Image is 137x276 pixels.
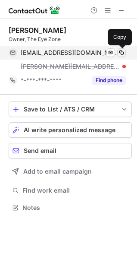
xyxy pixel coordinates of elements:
[9,164,132,179] button: Add to email campaign
[9,35,132,43] div: Owner, The Eye Zone
[22,204,128,212] span: Notes
[9,143,132,159] button: Send email
[24,147,56,154] span: Send email
[24,127,115,133] span: AI write personalized message
[24,106,117,113] div: Save to List / ATS / CRM
[9,184,132,197] button: Find work email
[92,76,126,85] button: Reveal Button
[9,5,60,16] img: ContactOut v5.3.10
[9,102,132,117] button: save-profile-one-click
[22,187,128,194] span: Find work email
[21,49,119,57] span: [EMAIL_ADDRESS][DOMAIN_NAME]
[21,63,119,70] span: [PERSON_NAME][EMAIL_ADDRESS][DOMAIN_NAME]
[9,26,66,35] div: [PERSON_NAME]
[23,168,92,175] span: Add to email campaign
[9,122,132,138] button: AI write personalized message
[9,202,132,214] button: Notes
